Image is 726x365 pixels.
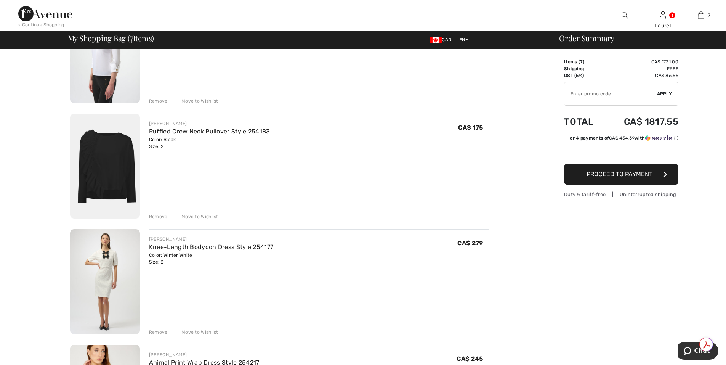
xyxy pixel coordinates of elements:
button: Proceed to Payment [564,164,678,185]
div: Remove [149,329,168,336]
img: 1ère Avenue [18,6,72,21]
iframe: Opens a widget where you can chat to one of our agents [678,342,718,361]
iframe: PayPal-paypal [564,144,678,161]
span: 7 [580,59,583,64]
span: 7 [708,12,710,19]
div: Color: Black Size: 2 [149,136,270,150]
a: Ruffled Crew Neck Pullover Style 254183 [149,128,270,135]
img: My Info [660,11,666,20]
div: [PERSON_NAME] [149,236,273,243]
span: CAD [430,37,454,42]
img: My Bag [698,11,704,20]
td: Total [564,109,604,135]
img: Canadian Dollar [430,37,442,43]
span: Apply [657,90,672,97]
span: CA$ 454.39 [609,135,635,141]
td: Items ( ) [564,58,604,65]
div: < Continue Shopping [18,21,64,28]
div: Remove [149,98,168,105]
span: CA$ 279 [457,240,483,247]
span: 7 [130,32,133,42]
span: EN [459,37,469,42]
td: Shipping [564,65,604,72]
img: Sezzle [645,135,672,141]
img: Ruffled Crew Neck Pullover Style 254183 [70,114,140,219]
td: CA$ 1817.55 [604,109,678,135]
input: Promo code [564,82,657,105]
div: Color: Winter White Size: 2 [149,252,273,265]
div: Move to Wishlist [175,329,218,336]
img: Knee-Length Bodycon Dress Style 254177 [70,229,140,334]
div: or 4 payments ofCA$ 454.39withSezzle Click to learn more about Sezzle [564,135,678,144]
div: or 4 payments of with [570,135,678,141]
span: Proceed to Payment [587,170,652,178]
div: [PERSON_NAME] [149,351,260,358]
a: 7 [682,11,720,20]
div: Laurel [644,22,681,30]
div: Duty & tariff-free | Uninterrupted shipping [564,191,678,198]
span: My Shopping Bag ( Items) [68,34,154,42]
div: Order Summary [550,34,721,42]
a: Sign In [660,11,666,19]
div: [PERSON_NAME] [149,120,270,127]
td: Free [604,65,678,72]
td: GST (5%) [564,72,604,79]
td: CA$ 86.55 [604,72,678,79]
span: CA$ 245 [457,355,483,362]
div: Remove [149,213,168,220]
td: CA$ 1731.00 [604,58,678,65]
img: search the website [622,11,628,20]
div: Move to Wishlist [175,213,218,220]
div: Move to Wishlist [175,98,218,105]
span: CA$ 175 [458,124,483,131]
a: Knee-Length Bodycon Dress Style 254177 [149,243,273,251]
